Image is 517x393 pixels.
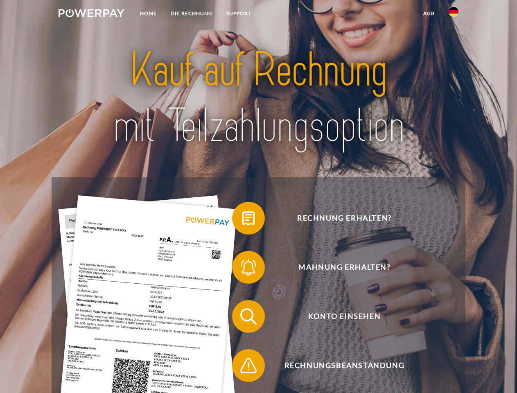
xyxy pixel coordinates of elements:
span: Rechnung erhalten? [244,202,445,235]
img: qb_bill.svg [238,208,259,228]
img: qb_bell.svg [238,257,259,278]
img: de [449,7,458,17]
button: Rechnungsbeanstandung [232,349,445,382]
button: Konto einsehen [232,300,445,333]
span: Rechnungsbeanstandung [244,349,445,382]
span: Mahnung erhalten? [244,251,445,284]
img: title-powerpay_de.svg [78,39,439,157]
a: SUPPORT [219,6,258,21]
button: Rechnung erhalten? [232,202,445,235]
span: Konto einsehen [244,300,445,333]
a: Home [133,6,164,21]
img: logo-powerpay-white.svg [59,9,124,17]
a: agb [416,6,442,21]
a: DIE RECHNUNG [164,6,219,21]
img: qb_search.svg [238,306,259,327]
button: Mahnung erhalten? [232,251,445,284]
img: qb_warning.svg [238,355,259,376]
